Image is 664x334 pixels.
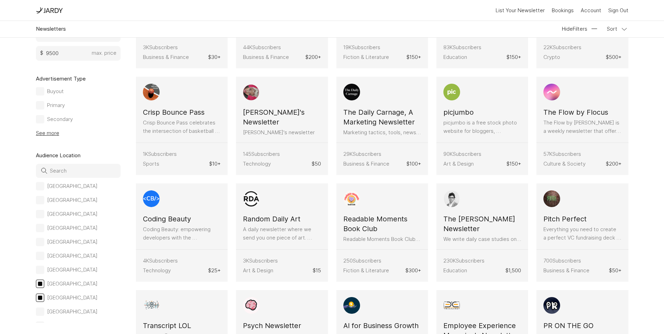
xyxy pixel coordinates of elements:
a: Coding Beauty logo Coding Beauty Coding Beauty: empowering developers with the knowledge, tools, ... [136,183,228,282]
p: Advertisement Type [36,75,86,83]
a: Pitch Perfect logo Pitch Perfect Everything you need to create a perfect VC fundraising deck for ... [536,183,628,282]
a: Bookings [552,5,574,16]
span: 250 Subscribers [343,257,381,265]
img: Transcript LOL logo [143,297,160,314]
p: picjumbo is a free stock photo website for bloggers, designers, business owners or marketers. [443,119,521,135]
span: Art & Design [243,266,273,275]
a: Random Daily Art logo Random Daily Art A daily newsletter where we send you one piece of art. Eit... [236,183,328,282]
a: The Scott Max Newsletter logo The [PERSON_NAME] Newsletter We write daily case studies on online ... [436,183,528,282]
p: Everything you need to create a perfect VC fundraising deck for your startup [543,225,621,242]
span: Education [443,266,467,275]
span: $ 1,500 [505,266,521,275]
img: Psych Newsletter logo [243,297,260,314]
span: Fiction & Literature [343,266,389,275]
span: $ 200 + [606,160,621,168]
span: $ 10 + [209,160,221,168]
h3: Pitch Perfect [543,214,587,224]
img: Pitch Perfect logo [543,190,560,207]
span: 700 Subscribers [543,257,581,265]
a: The Daily Carnage, A Marketing Newsletter logo The Daily Carnage, A Marketing Newsletter Marketin... [336,77,428,175]
span: 29K Subscribers [343,150,381,158]
label: [GEOGRAPHIC_DATA] [36,294,98,302]
a: Crisp Bounce Pass logo Crisp Bounce Pass Crisp Bounce Pass celebrates the intersection of basketb... [136,77,228,175]
h3: Coding Beauty [143,214,191,224]
button: List Your Newsletter [496,5,545,16]
p: Audience Location [36,151,121,160]
label: [GEOGRAPHIC_DATA] [36,210,98,218]
h3: Psych Newsletter [243,321,301,331]
label: [GEOGRAPHIC_DATA] [36,238,98,246]
button: HideFilters [562,25,598,33]
img: PR ON THE GO logo [543,297,560,314]
h3: Transcript LOL [143,321,191,331]
img: Readable Moments Book Club logo [343,190,360,207]
span: 83K Subscribers [443,43,481,52]
span: 3K Subscribers [143,43,178,52]
label: [GEOGRAPHIC_DATA] [36,196,98,204]
img: The Flow by Flocus logo [543,84,560,100]
h3: picjumbo [443,107,474,117]
span: max. price [92,49,116,57]
span: Education [443,53,467,61]
span: $ 50 [312,160,321,168]
span: Business & Finance [243,53,289,61]
span: Sports [143,160,159,168]
img: Wamaitha's Newsletter logo [243,84,259,100]
img: Random Daily Art logo [243,190,259,207]
label: Primary [36,101,65,109]
span: 3K Subscribers [243,257,278,265]
span: $ [40,49,43,57]
span: Business & Finance [543,266,589,275]
p: Marketing tactics, tools, news, and culture for a global community of 30,000 sharp-minded marketers. [343,128,421,137]
span: $ 200 + [305,53,321,61]
h3: The [PERSON_NAME] Newsletter [443,214,521,234]
span: $ 300 + [405,266,421,275]
p: [PERSON_NAME]'s newsletter focuses on using different algorithms and applying them to timeseries ... [243,128,321,145]
span: 4K Subscribers [143,257,178,265]
span: $ 50 + [609,266,621,275]
label: Secondary [36,115,73,123]
span: Culture & Society [543,160,586,168]
span: $ 150 + [506,160,521,168]
span: $ 150 + [406,53,421,61]
span: Art & Design [443,160,474,168]
span: $ 150 + [506,53,521,61]
h3: [PERSON_NAME]'s Newsletter [243,107,321,127]
label: [GEOGRAPHIC_DATA] [36,252,98,260]
label: [GEOGRAPHIC_DATA] [36,280,98,288]
h3: Crisp Bounce Pass [143,107,205,117]
p: A daily newsletter where we send you one piece of art. Either from known classical artists or up-... [243,225,321,242]
p: Newsletters [36,25,66,33]
span: $ 500 + [606,53,621,61]
span: $ 30 + [208,53,221,61]
span: 1K Subscribers [143,150,177,158]
img: tatem logo [43,7,63,14]
img: The Daily Carnage, A Marketing Newsletter logo [343,84,360,100]
span: 19K Subscribers [343,43,380,52]
a: Account [581,6,601,15]
a: picjumbo logo picjumbo picjumbo is a free stock photo website for bloggers, designers, business o... [436,77,528,175]
label: [GEOGRAPHIC_DATA] [36,182,98,190]
a: Sign Out [608,5,628,16]
p: We write daily case studies on online businesses to show the potential of making life-changing mo... [443,235,521,243]
img: Crisp Bounce Pass logo [143,84,160,100]
label: [GEOGRAPHIC_DATA] [36,224,98,232]
a: Readable Moments Book Club logo Readable Moments Book Club Readable Moments Book Club helps paren... [336,183,428,282]
h3: Random Daily Art [243,214,300,224]
img: picjumbo logo [443,84,460,100]
h3: PR ON THE GO [543,321,594,331]
span: Technology [143,266,171,275]
label: [GEOGRAPHIC_DATA] [36,308,98,316]
h3: The Flow by Flocus [543,107,608,117]
span: $ 15 [313,266,321,275]
span: Business & Finance [143,53,189,61]
img: Employee Experience Magazine's Newsletter logo [443,297,460,314]
label: [GEOGRAPHIC_DATA] [36,321,98,330]
span: Crypto [543,53,560,61]
span: Fiction & Literature [343,53,389,61]
label: [GEOGRAPHIC_DATA] [36,266,98,274]
img: Coding Beauty logo [143,190,160,207]
span: 90K Subscribers [443,150,481,158]
a: The Flow by Flocus logo The Flow by Flocus The Flow by [PERSON_NAME] is a weekly newsletter that ... [536,77,628,175]
p: Readable Moments Book Club helps parents, caregivers, and educators find the perfect children's b... [343,235,421,243]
